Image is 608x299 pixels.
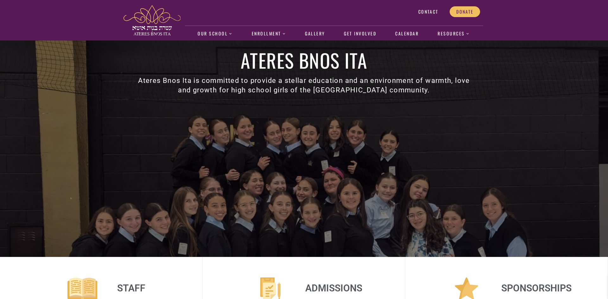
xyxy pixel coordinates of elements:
[341,27,380,41] a: Get Involved
[248,27,289,41] a: Enrollment
[450,6,480,17] a: Donate
[434,27,473,41] a: Resources
[305,283,362,294] a: Admissions
[194,27,236,41] a: Our School
[123,5,180,35] img: ateres
[501,283,572,294] a: Sponsorships
[302,27,328,41] a: Gallery
[456,9,473,15] span: Donate
[134,76,474,95] h3: Ateres Bnos Ita is committed to provide a stellar education and an environment of warmth, love an...
[418,9,438,15] span: Contact
[117,283,145,294] a: Staff
[134,51,474,70] h1: Ateres Bnos Ita
[412,6,445,17] a: Contact
[392,27,422,41] a: Calendar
